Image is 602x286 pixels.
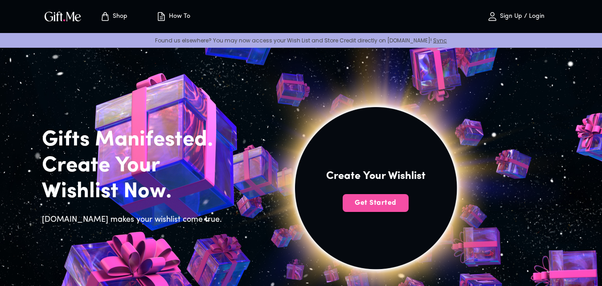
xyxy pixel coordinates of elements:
p: Shop [111,13,127,21]
span: Get Started [343,198,409,208]
p: How To [167,13,190,21]
h2: Gifts Manifested. [42,127,227,153]
img: GiftMe Logo [43,10,83,23]
h2: Wishlist Now. [42,179,227,205]
button: Get Started [343,194,409,212]
button: Store page [89,2,138,31]
h4: Create Your Wishlist [326,169,426,183]
p: Found us elsewhere? You may now access your Wish List and Store Credit directly on [DOMAIN_NAME]! [7,37,595,44]
button: Sign Up / Login [471,2,561,31]
h6: [DOMAIN_NAME] makes your wishlist come true. [42,214,227,226]
button: How To [149,2,198,31]
a: Sync [433,37,447,44]
h2: Create Your [42,153,227,179]
p: Sign Up / Login [498,13,545,21]
button: GiftMe Logo [42,11,84,22]
img: how-to.svg [156,11,167,22]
